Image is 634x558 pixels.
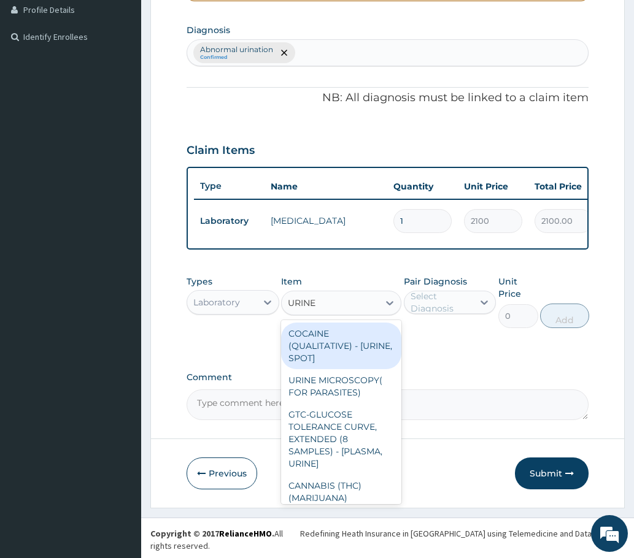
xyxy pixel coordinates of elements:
strong: Copyright © 2017 . [150,528,274,539]
small: Confirmed [200,55,273,61]
label: Diagnosis [187,24,230,36]
div: Laboratory [193,296,240,308]
span: We're online! [71,155,169,278]
label: Item [281,275,302,288]
img: d_794563401_company_1708531726252_794563401 [23,61,50,92]
td: [MEDICAL_DATA] [265,208,387,233]
div: Select Diagnosis [411,290,473,315]
p: NB: All diagnosis must be linked to a claim item [187,90,589,106]
p: Abnormal urination [200,45,273,55]
textarea: Type your message and hit 'Enter' [6,335,234,378]
div: Chat with us now [64,69,206,85]
div: URINE MICROSCOPY( FOR PARASITES) [281,369,402,403]
button: Submit [515,457,589,489]
span: remove selection option [279,47,290,58]
label: Comment [187,372,589,383]
button: Previous [187,457,257,489]
th: Total Price [528,174,599,199]
a: RelianceHMO [219,528,272,539]
div: CANNABIS (THC) (MARIJUANA) (QUALITATIVE) - [URINE, SPOT] [281,475,402,533]
div: Redefining Heath Insurance in [GEOGRAPHIC_DATA] using Telemedicine and Data Science! [300,527,625,540]
label: Pair Diagnosis [404,275,467,288]
label: Unit Price [498,275,539,300]
th: Type [194,175,265,197]
td: Laboratory [194,210,265,232]
div: GTC-GLUCOSE TOLERANCE CURVE, EXTENDED (8 SAMPLES) - [PLASMA, URINE] [281,403,402,475]
label: Types [187,277,212,287]
th: Name [265,174,387,199]
div: COCAINE (QUALITATIVE) - [URINE, SPOT] [281,323,402,369]
button: Add [540,304,589,328]
div: Minimize live chat window [201,6,231,36]
th: Quantity [387,174,458,199]
th: Unit Price [458,174,528,199]
h3: Claim Items [187,144,255,158]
